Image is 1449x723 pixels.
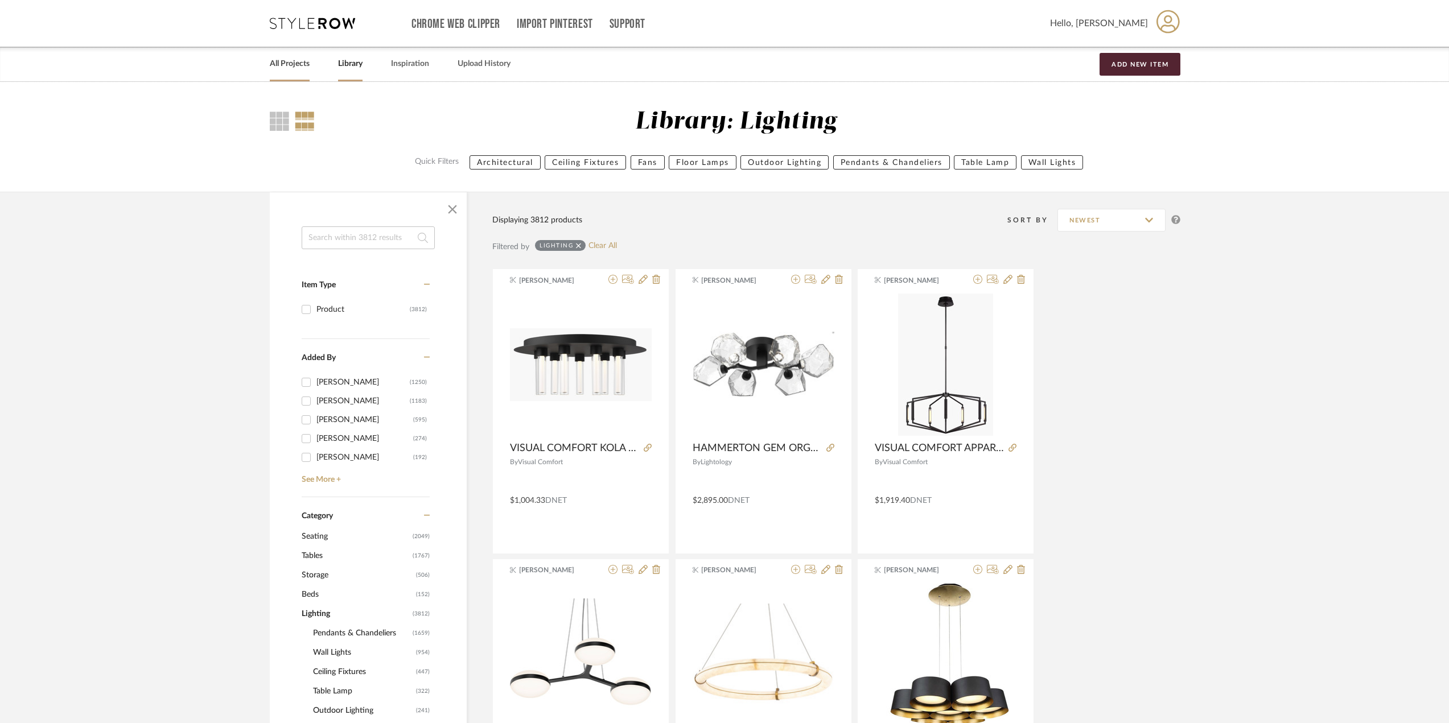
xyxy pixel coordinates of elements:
span: By [875,458,883,465]
span: Seating [302,527,410,546]
span: (1659) [413,624,430,642]
span: Category [302,511,333,521]
button: Table Lamp [954,155,1016,170]
div: (595) [413,411,427,429]
button: Pendants & Chandeliers [833,155,950,170]
button: Ceiling Fixtures [545,155,626,170]
span: Tables [302,546,410,565]
button: Outdoor Lighting [740,155,829,170]
div: 0 [875,294,1016,436]
div: [PERSON_NAME] [316,411,413,429]
span: Lighting [302,604,410,623]
span: Table Lamp [313,681,413,701]
div: Product [316,300,410,319]
span: $2,895.00 [693,497,728,505]
div: 0 [693,294,834,436]
a: Library [338,56,363,72]
img: HAMMERTON GEM ORGANIC SEMI FLUSHMOUNT 28.125"W X 2375"D X 8.3125"H [693,332,834,398]
span: DNET [910,497,932,505]
a: Upload History [458,56,511,72]
span: Hello, [PERSON_NAME] [1050,16,1148,30]
span: [PERSON_NAME] [884,565,956,575]
span: (3812) [413,605,430,623]
span: Beds [302,585,413,604]
span: [PERSON_NAME] [519,565,591,575]
button: Architectural [470,155,541,170]
span: [PERSON_NAME] [519,275,591,286]
div: [PERSON_NAME] [316,392,410,410]
img: VISUAL COMFORT APPAREIL 30" LOW PROFILE CHANDELIER 29.5"DIA X 14.75"H 50.75""OAH 22"MINOAH [898,294,993,436]
button: Add New Item [1100,53,1180,76]
span: (447) [416,663,430,681]
span: VISUAL COMFORT APPAREIL 30" LOW PROFILE CHANDELIER 29.5"DIA X 14.75"H 50.75""OAH 22"MINOAH [875,442,1004,455]
span: Wall Lights [313,643,413,662]
span: DNET [728,497,750,505]
span: By [510,458,518,465]
span: By [693,458,701,465]
span: $1,004.33 [510,497,545,505]
div: [PERSON_NAME] [316,448,413,466]
a: Inspiration [391,56,429,72]
span: (1767) [413,547,430,565]
img: VISUAL COMFORT KOLA 22 FLUSHMOUNT 22"DIA X 8.8"H [510,328,652,400]
span: Visual Comfort [518,458,563,465]
a: Support [610,19,645,29]
button: Fans [631,155,665,170]
span: DNET [545,497,567,505]
span: Pendants & Chandeliers [313,623,410,643]
img: MODERN FORMS CLIQUE CHANDELIER 31"DIA X 2.1"H [693,604,834,705]
div: (1250) [410,373,427,391]
div: (274) [413,429,427,448]
span: Ceiling Fixtures [313,662,413,681]
span: (506) [416,566,430,584]
span: (954) [416,643,430,662]
input: Search within 3812 results [302,226,435,249]
a: Clear All [588,241,617,251]
button: Floor Lamps [669,155,736,170]
div: [PERSON_NAME] [316,373,410,391]
span: (322) [416,682,430,700]
span: Item Type [302,281,336,289]
a: All Projects [270,56,310,72]
div: (192) [413,448,427,466]
span: $1,919.40 [875,497,910,505]
div: Filtered by [492,241,529,253]
a: Import Pinterest [517,19,593,29]
span: Storage [302,565,413,585]
div: Sort By [1007,214,1057,226]
div: Library: Lighting [635,108,837,137]
span: Added By [302,354,336,362]
img: SONNEMAN PILLOWS CHANDELIER 35.5"DIA X 5.5"H [510,598,652,710]
span: (2049) [413,527,430,546]
div: (3812) [410,300,427,319]
span: HAMMERTON GEM ORGANIC SEMI FLUSHMOUNT 28.125"W X 2375"D X 8.3125"H [693,442,822,455]
div: [PERSON_NAME] [316,429,413,448]
a: See More + [299,466,430,485]
span: Lightology [701,458,732,465]
a: Chrome Web Clipper [411,19,500,29]
label: Quick Filters [408,155,466,170]
span: [PERSON_NAME] [701,275,773,286]
button: Close [441,198,464,221]
span: Outdoor Lighting [313,701,413,720]
span: (241) [416,701,430,720]
span: VISUAL COMFORT KOLA 22 FLUSHMOUNT 22"DIA X 8.8"H [510,442,639,455]
div: Lighting [540,242,573,249]
span: [PERSON_NAME] [701,565,773,575]
span: Visual Comfort [883,458,928,465]
span: (152) [416,585,430,604]
span: [PERSON_NAME] [884,275,956,286]
button: Wall Lights [1021,155,1084,170]
div: Displaying 3812 products [492,214,582,226]
div: (1183) [410,392,427,410]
